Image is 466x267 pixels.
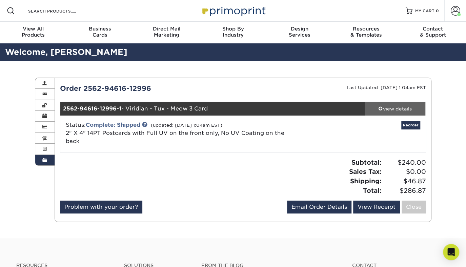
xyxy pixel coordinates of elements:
[351,159,382,166] strong: Subtotal:
[200,26,266,32] span: Shop By
[66,26,133,32] span: Business
[350,177,382,185] strong: Shipping:
[384,158,426,167] span: $240.00
[400,22,466,43] a: Contact& Support
[60,102,365,116] div: - Viridian - Tux - Meow 3 Card
[86,122,140,128] a: Complete: Shipped
[266,22,333,43] a: DesignServices
[63,105,121,112] strong: 2562-94616-12996-1
[55,83,243,94] div: Order 2562-94616-12996
[363,187,382,194] strong: Total:
[333,26,399,32] span: Resources
[384,177,426,186] span: $46.87
[133,22,200,43] a: Direct MailMarketing
[199,3,267,18] img: Primoprint
[60,201,142,213] a: Problem with your order?
[287,201,351,213] a: Email Order Details
[365,105,426,112] div: view details
[27,7,94,15] input: SEARCH PRODUCTS.....
[353,201,400,213] a: View Receipt
[333,22,399,43] a: Resources& Templates
[365,102,426,116] a: view details
[66,22,133,43] a: BusinessCards
[66,130,284,144] span: 2" X 4" 14PT Postcards with Full UV on the front only, No UV Coating on the back
[415,8,434,14] span: MY CART
[151,123,222,128] small: (updated: [DATE] 1:04am EST)
[347,85,426,90] small: Last Updated: [DATE] 1:04am EST
[436,8,439,13] span: 0
[402,201,426,213] a: Close
[266,26,333,32] span: Design
[133,26,200,32] span: Direct Mail
[401,121,420,129] a: Reorder
[200,22,266,43] a: Shop ByIndustry
[384,167,426,177] span: $0.00
[66,26,133,38] div: Cards
[333,26,399,38] div: & Templates
[200,26,266,38] div: Industry
[266,26,333,38] div: Services
[400,26,466,32] span: Contact
[443,244,459,260] div: Open Intercom Messenger
[400,26,466,38] div: & Support
[133,26,200,38] div: Marketing
[349,168,382,175] strong: Sales Tax:
[61,121,304,145] div: Status:
[384,186,426,196] span: $286.87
